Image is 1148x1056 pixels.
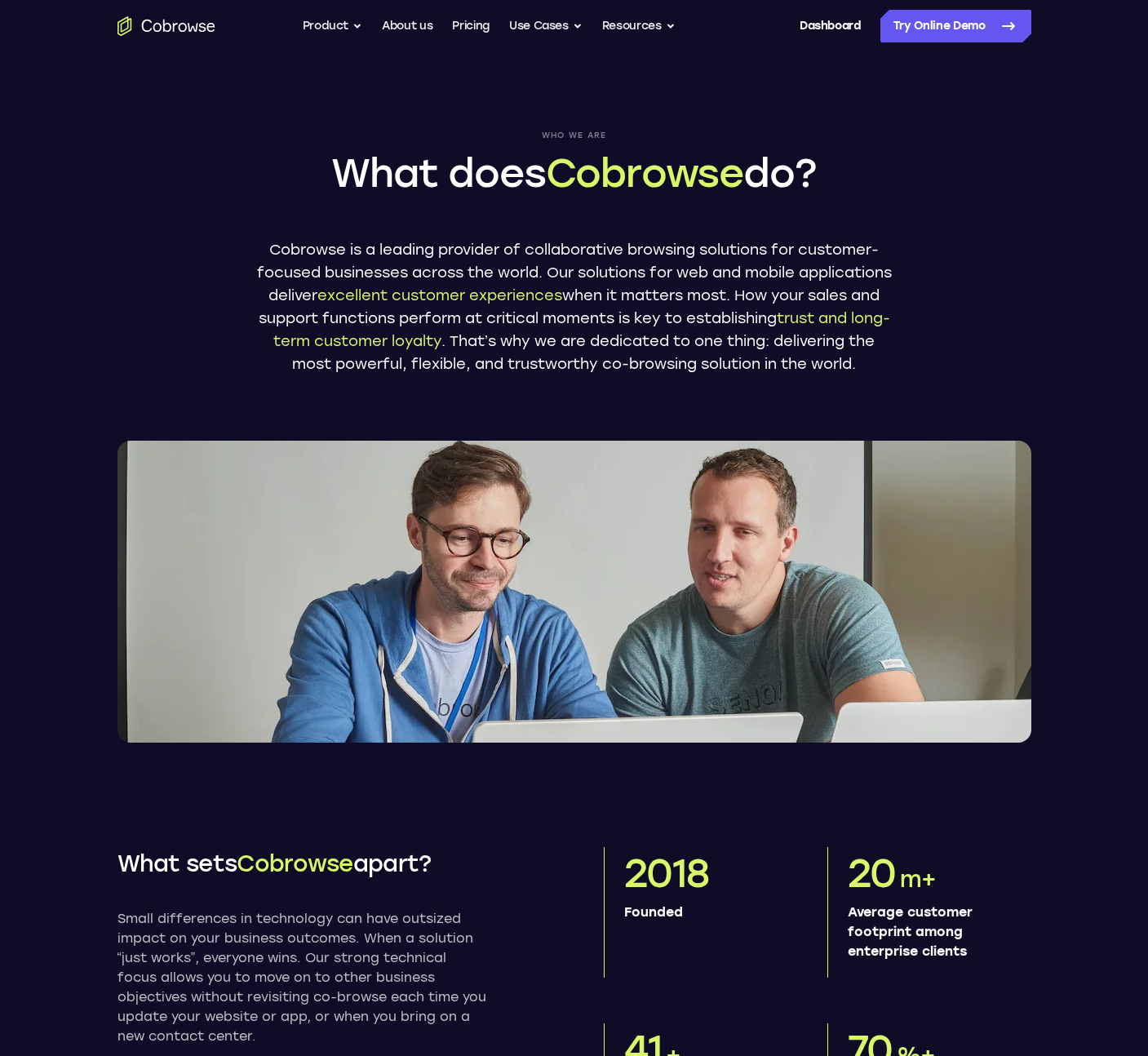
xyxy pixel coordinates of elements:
button: Product [303,10,363,42]
span: excellent customer experiences [317,286,562,304]
span: Cobrowse [546,149,743,197]
h1: What does do? [256,147,893,199]
p: Cobrowse is a leading provider of collaborative browsing solutions for customer-focused businesse... [256,238,893,375]
p: Founded [624,903,795,922]
a: Try Online Demo [880,10,1031,42]
p: Small differences in technology can have outsized impact on your business outcomes. When a soluti... [117,909,486,1046]
span: 20 [848,850,897,897]
span: Cobrowse [237,850,352,877]
a: Go to the home page [117,16,215,36]
a: Pricing [452,10,490,42]
span: Who we are [256,131,893,140]
p: Average customer footprint among enterprise clients [848,903,1018,961]
span: m+ [900,865,937,893]
span: 2018 [624,850,709,897]
button: Resources [602,10,676,42]
img: Two Cobrowse software developers, João and Ross, working on their computers [117,441,1031,743]
h2: What sets apart? [117,847,486,880]
button: Use Cases [509,10,583,42]
a: About us [382,10,432,42]
a: Dashboard [800,10,861,42]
